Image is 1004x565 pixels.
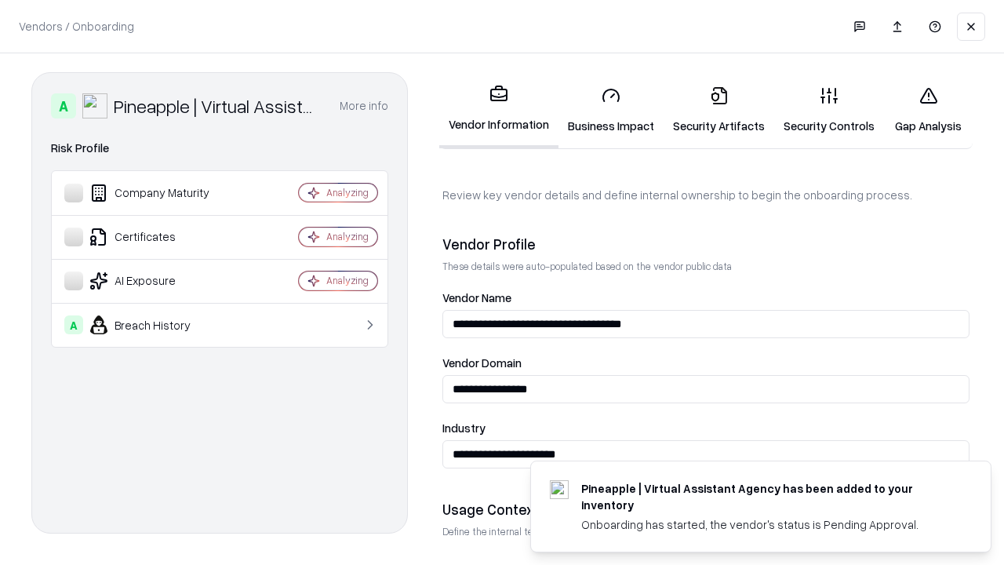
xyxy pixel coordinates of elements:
p: Vendors / Onboarding [19,18,134,35]
div: AI Exposure [64,272,252,290]
div: Analyzing [326,186,369,199]
label: Vendor Name [442,292,969,304]
a: Gap Analysis [884,74,973,147]
div: Risk Profile [51,139,388,158]
p: These details were auto-populated based on the vendor public data [442,260,969,273]
div: A [51,93,76,118]
img: Pineapple | Virtual Assistant Agency [82,93,107,118]
div: Vendor Profile [442,235,969,253]
a: Business Impact [558,74,664,147]
label: Industry [442,422,969,434]
div: Certificates [64,228,252,246]
div: Pineapple | Virtual Assistant Agency [114,93,321,118]
a: Security Artifacts [664,74,774,147]
p: Define the internal team and reason for using this vendor. This helps assess business relevance a... [442,525,969,538]
a: Vendor Information [439,72,558,148]
label: Vendor Domain [442,357,969,369]
div: Pineapple | Virtual Assistant Agency has been added to your inventory [581,480,953,513]
button: More info [340,92,388,120]
div: Onboarding has started, the vendor's status is Pending Approval. [581,516,953,533]
a: Security Controls [774,74,884,147]
img: trypineapple.com [550,480,569,499]
div: Analyzing [326,230,369,243]
div: A [64,315,83,334]
div: Usage Context [442,500,969,519]
p: Review key vendor details and define internal ownership to begin the onboarding process. [442,187,969,203]
div: Analyzing [326,274,369,287]
div: Breach History [64,315,252,334]
div: Company Maturity [64,184,252,202]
